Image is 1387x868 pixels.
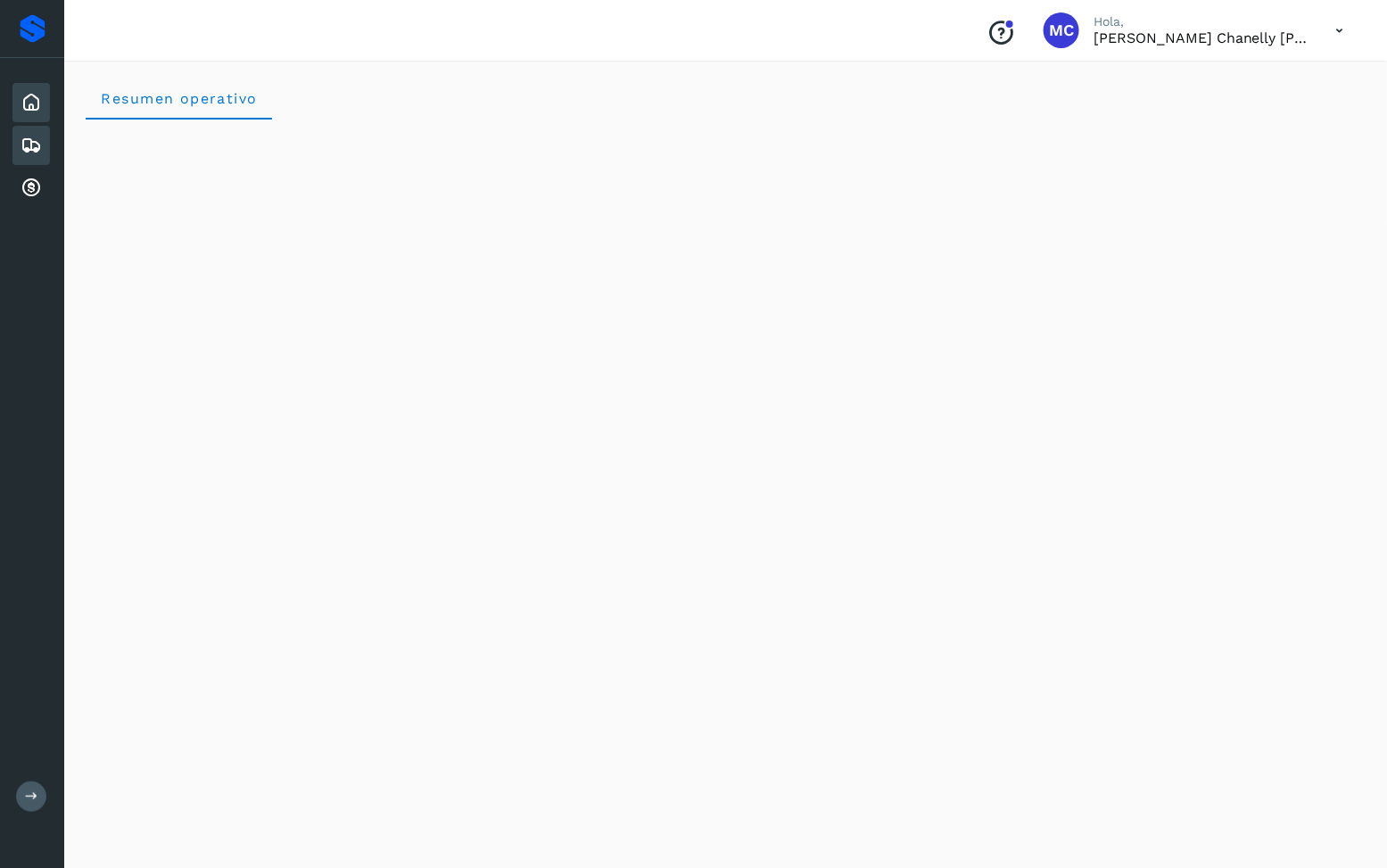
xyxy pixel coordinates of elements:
[12,169,50,208] div: Cuentas por cobrar
[12,83,50,122] div: Inicio
[1094,14,1308,29] p: Hola,
[1094,29,1308,46] p: Monica Chanelly Pérez Avendaño
[100,90,258,107] span: Resumen operativo
[12,126,50,165] div: Embarques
